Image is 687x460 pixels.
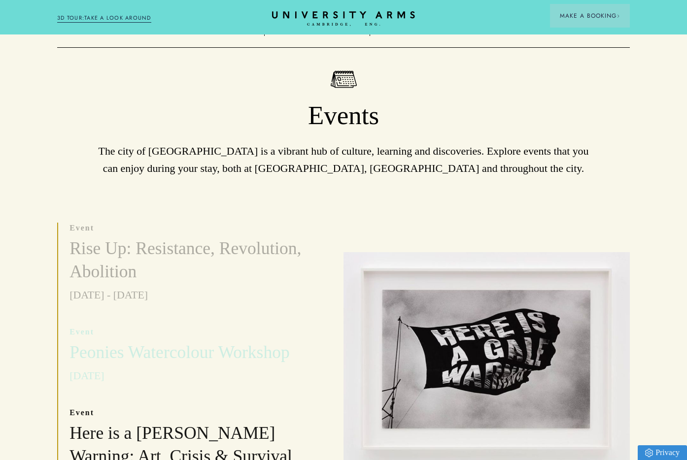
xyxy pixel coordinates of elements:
img: Arrow icon [617,14,620,18]
button: Make a BookingArrow icon [550,4,630,28]
p: event [69,407,321,418]
a: event Peonies Watercolour Workshop [DATE] [58,327,290,385]
h3: Peonies Watercolour Workshop [69,341,290,364]
a: Privacy [638,445,687,460]
p: event [69,327,290,337]
p: The city of [GEOGRAPHIC_DATA] is a vibrant hub of culture, learning and discoveries. Explore even... [97,143,590,177]
a: event Rise Up: Resistance, Revolution, Abolition [DATE] - [DATE] [58,223,321,304]
p: event [69,223,321,233]
a: 3D TOUR:TAKE A LOOK AROUND [57,14,151,23]
h3: Rise Up: Resistance, Revolution, Abolition [69,237,321,283]
img: Events [331,70,357,89]
span: Make a Booking [560,11,620,20]
p: [DATE] - [DATE] [69,287,321,304]
a: Home [272,11,415,27]
h1: Events [57,99,630,131]
p: [DATE] [69,367,290,385]
img: Privacy [645,449,653,457]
